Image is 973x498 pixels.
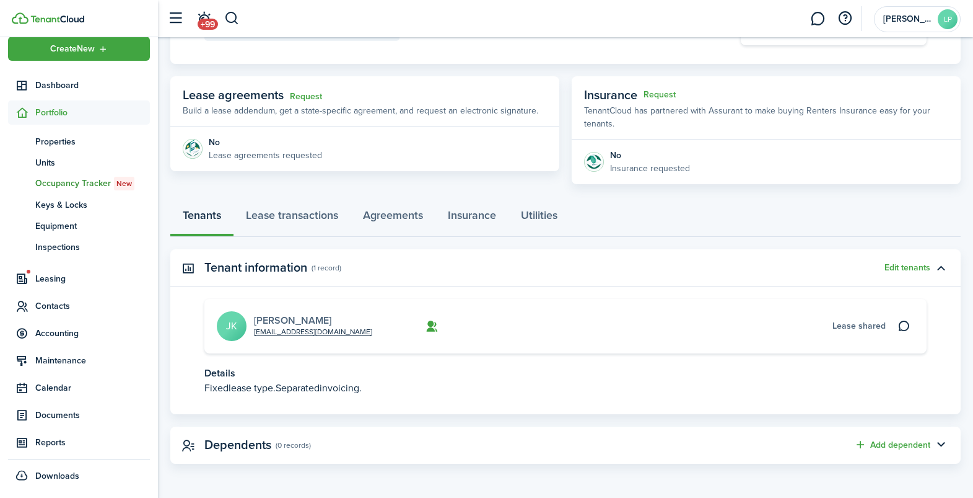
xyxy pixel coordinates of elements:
span: Properties [35,135,150,148]
span: Create New [50,45,95,53]
button: Search [224,8,240,29]
button: Open menu [8,37,150,61]
a: Lease transactions [233,200,351,237]
button: Edit tenants [884,263,930,273]
span: Downloads [35,469,79,482]
span: Units [35,156,150,169]
span: Maintenance [35,354,150,367]
avatar-text: JK [217,311,247,341]
span: Keys & Locks [35,198,150,211]
span: Accounting [35,327,150,340]
panel-main-subtitle: (1 record) [312,262,341,273]
img: Insurance protection [584,152,604,172]
span: Calendar [35,381,150,394]
span: Equipment [35,220,150,233]
p: Fixed Separated [204,381,927,396]
p: Insurance requested [610,162,690,175]
span: Insurance [584,86,637,104]
a: Notifications [192,3,216,35]
a: Agreements [351,200,435,237]
span: Inspections [35,241,150,254]
button: Toggle accordion [930,435,951,456]
a: Occupancy TrackerNew [8,173,150,194]
a: Equipment [8,215,150,236]
panel-main-subtitle: (0 records) [276,440,311,451]
span: Reports [35,436,150,449]
a: Insurance [435,200,508,237]
span: Occupancy Tracker [35,177,150,190]
a: Keys & Locks [8,194,150,215]
a: Utilities [508,200,570,237]
a: Dashboard [8,73,150,97]
span: Lease shared [832,319,886,332]
span: New [116,178,132,189]
span: Leasing [35,272,150,285]
p: Build a lease addendum, get a state-specific agreement, and request an electronic signature. [183,104,538,117]
img: Agreement e-sign [183,139,203,159]
a: [EMAIL_ADDRESS][DOMAIN_NAME] [254,326,372,337]
img: TenantCloud [30,16,84,23]
a: [PERSON_NAME] [254,313,331,327]
a: Inspections [8,236,150,257]
span: Documents [35,409,150,422]
span: Lease agreements [183,86,284,104]
a: Reports [8,430,150,455]
div: No [610,149,690,162]
panel-main-title: Dependents [204,438,271,452]
span: +99 [198,19,218,30]
span: lease type. [229,381,276,395]
avatar-text: LP [938,9,958,29]
button: Open resource center [834,8,855,29]
button: Toggle accordion [930,257,951,278]
span: Lauris Properties LLC [883,15,933,24]
a: Units [8,152,150,173]
img: TenantCloud [12,12,28,24]
a: Messaging [806,3,829,35]
a: Request [290,92,322,102]
panel-main-title: Tenant information [204,260,307,275]
div: No [209,136,322,149]
p: Details [204,366,927,381]
panel-main-body: Toggle accordion [170,299,961,414]
button: Request [644,90,676,100]
span: invoicing. [320,381,362,395]
p: TenantCloud has partnered with Assurant to make buying Renters Insurance easy for your tenants. [584,104,948,130]
span: Dashboard [35,79,150,92]
a: Properties [8,131,150,152]
button: Open sidebar [164,7,187,30]
button: Add dependent [854,438,930,452]
span: Contacts [35,300,150,313]
p: Lease agreements requested [209,149,322,162]
span: Portfolio [35,106,150,119]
